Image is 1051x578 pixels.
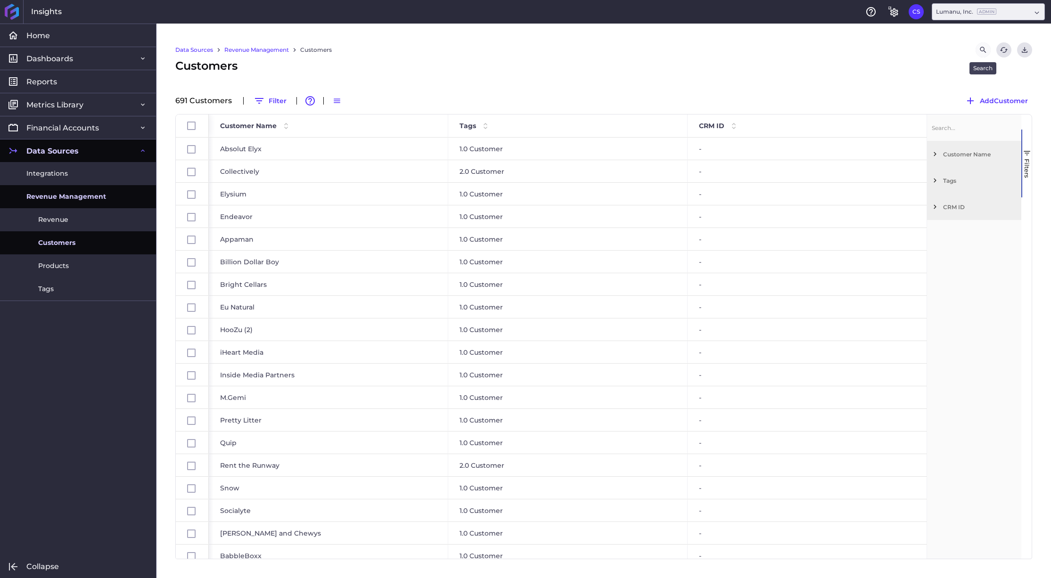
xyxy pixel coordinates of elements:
div: - [688,273,927,295]
div: - [688,522,927,544]
span: Products [38,261,69,271]
div: - [688,545,927,567]
div: HooZu (2) [209,318,448,341]
button: Filter [249,93,291,108]
div: Press SPACE to select this row. [209,138,927,160]
span: Tags [943,177,1018,184]
div: 1.0 Customer [448,409,688,431]
div: Press SPACE to select this row. [209,318,927,341]
div: Elysium [209,183,448,205]
div: Press SPACE to select this row. [209,545,927,567]
button: User Menu [1017,42,1032,57]
div: - [688,386,927,408]
span: Filters [1023,159,1031,178]
div: Press SPACE to select this row. [209,160,927,183]
button: Help [863,4,879,19]
div: 1.0 Customer [448,251,688,273]
div: CRM ID [927,194,1021,220]
button: Search by [976,42,991,57]
div: Lumanu, Inc. [936,8,996,16]
span: Dashboards [26,54,73,64]
span: Customers [175,57,238,74]
div: Press SPACE to select this row. [176,364,209,386]
div: 1.0 Customer [448,545,688,567]
div: 1.0 Customer [448,296,688,318]
div: Rent the Runway [209,454,448,476]
span: Tags [38,284,54,294]
a: Customers [300,46,332,54]
div: Press SPACE to select this row. [176,386,209,409]
span: Collapse [26,562,59,571]
div: Press SPACE to select this row. [209,205,927,228]
div: 1.0 Customer [448,228,688,250]
div: - [688,341,927,363]
span: CRM ID [699,122,724,130]
div: Collectively [209,160,448,182]
div: 1.0 Customer [448,318,688,341]
div: 1.0 Customer [448,522,688,544]
div: - [688,183,927,205]
div: Press SPACE to select this row. [176,409,209,431]
div: M.Gemi [209,386,448,408]
a: Data Sources [175,46,213,54]
div: 1.0 Customer [448,138,688,160]
div: - [688,251,927,273]
div: Press SPACE to select this row. [209,499,927,522]
div: Customer Name [927,141,1021,167]
button: User Menu [909,4,924,19]
div: 1.0 Customer [448,205,688,228]
div: Socialyte [209,499,448,521]
div: Press SPACE to select this row. [176,477,209,499]
div: Press SPACE to select this row. [176,228,209,251]
div: 1.0 Customer [448,273,688,295]
div: Press SPACE to select this row. [209,341,927,364]
div: 1.0 Customer [448,386,688,408]
div: [PERSON_NAME] and Chewys [209,522,448,544]
div: 1.0 Customer [448,183,688,205]
div: 691 Customer s [175,97,238,105]
span: Integrations [26,169,68,179]
div: Dropdown select [932,3,1045,20]
div: Absolut Elyx [209,138,448,160]
span: Financial Accounts [26,123,99,133]
div: Press SPACE to select this row. [209,386,927,409]
ins: Admin [977,8,996,15]
span: Reports [26,77,57,87]
div: 2.0 Customer [448,160,688,182]
div: Appaman [209,228,448,250]
div: 2.0 Customer [448,454,688,476]
div: Press SPACE to select this row. [176,318,209,341]
div: 1.0 Customer [448,431,688,454]
span: Tags [460,122,476,130]
div: Press SPACE to select this row. [209,251,927,273]
div: 1.0 Customer [448,499,688,521]
div: - [688,499,927,521]
div: Bright Cellars [209,273,448,295]
div: Press SPACE to select this row. [209,183,927,205]
div: Quip [209,431,448,454]
div: Press SPACE to select this row. [209,477,927,499]
div: - [688,431,927,454]
button: AddCustomer [961,93,1032,108]
div: Press SPACE to select this row. [176,454,209,477]
div: Press SPACE to select this row. [176,341,209,364]
button: General Settings [886,4,901,19]
div: - [688,409,927,431]
span: Metrics Library [26,100,83,110]
span: Data Sources [26,146,79,156]
span: CRM ID [943,204,1018,211]
div: Pretty Litter [209,409,448,431]
div: Press SPACE to select this row. [176,205,209,228]
div: 1.0 Customer [448,477,688,499]
div: Press SPACE to select this row. [209,409,927,431]
div: - [688,228,927,250]
div: - [688,138,927,160]
span: Add Customer [980,96,1028,106]
div: Filter List 3 Filters [927,141,1021,220]
div: Endeavor [209,205,448,228]
div: Press SPACE to select this row. [176,183,209,205]
span: Customers [38,238,75,248]
div: Press SPACE to select this row. [209,522,927,545]
a: Revenue Management [224,46,289,54]
span: Revenue Management [26,192,106,202]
